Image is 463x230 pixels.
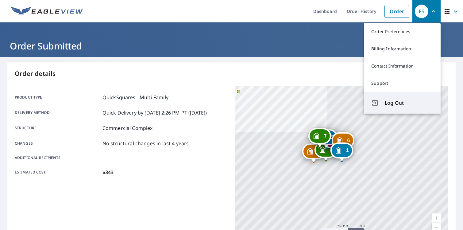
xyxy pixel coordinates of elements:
p: Delivery method [15,109,100,116]
span: 6 [347,138,350,143]
p: Quick Delivery by [DATE] 2:26 PM PT ([DATE]) [102,109,207,116]
p: Additional recipients [15,155,100,161]
div: Dropped pin, building 6, MultiFamily property, 207 Bella Vista Ct Grand Lake, CO 80447 [332,132,354,151]
p: Estimated cost [15,169,100,176]
p: Commercial Complex [102,124,153,132]
div: Dropped pin, building 2, MultiFamily property, 203 Bella Vista Ct Grand Lake, CO 80447 [302,143,325,162]
button: Log Out [364,92,441,114]
p: QuickSquares - Multi-Family [102,94,168,101]
p: Structure [15,124,100,132]
a: Billing Information [364,40,441,57]
div: Dropped pin, building 7, MultiFamily property, 201 Bella Vista Ct Grand Lake, CO 80447 [308,128,331,147]
div: Dropped pin, building 1, MultiFamily property, 205 Bella Vista Ct Grand Lake, CO 80447 [330,142,353,162]
a: Order [384,5,409,18]
div: Dropped pin, building 3, MultiFamily property, 204 Bella Vista Ct Grand Lake, CO 80447 [314,142,337,161]
img: EV Logo [11,7,83,16]
span: 7 [324,134,327,138]
span: Log Out [385,99,433,107]
a: Order Preferences [364,23,441,40]
p: Changes [15,140,100,147]
div: ES [415,5,428,18]
p: No structural changes in last 4 years [102,140,189,147]
a: Contact Information [364,57,441,75]
span: 1 [346,148,349,153]
a: Support [364,75,441,92]
p: $343 [102,169,114,176]
div: Dropped pin, building 5, MultiFamily property, 200 Bella Vista Ct Grand Lake, CO 80447 [315,129,338,148]
a: Current Level 17, Zoom In [432,213,441,223]
h1: Order Submitted [7,40,456,52]
p: Order details [15,69,448,78]
p: Product type [15,94,100,101]
span: 3 [330,147,333,152]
